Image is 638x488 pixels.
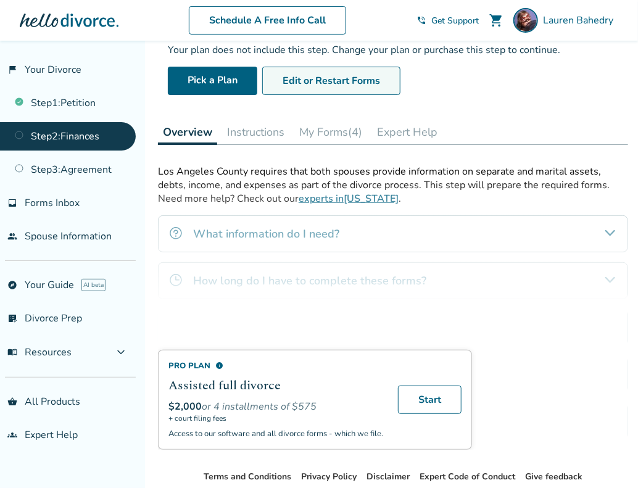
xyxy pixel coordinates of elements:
button: Overview [158,120,217,145]
div: or 4 installments of $575 [168,400,383,413]
span: Resources [7,345,72,359]
button: Edit or Restart Forms [262,67,400,95]
span: inbox [7,198,17,208]
a: Start [398,386,462,414]
span: people [7,231,17,241]
span: Forms Inbox [25,196,80,210]
p: Access to our software and all divorce forms - which we file. [168,428,383,439]
span: Lauren Bahedry [543,14,618,27]
span: $2,000 [168,400,202,413]
iframe: Chat Widget [576,429,638,488]
a: Pick a Plan [168,67,257,95]
span: Get Support [431,15,479,27]
li: Give feedback [525,469,582,484]
span: flag_2 [7,65,17,75]
span: menu_book [7,347,17,357]
span: explore [7,280,17,290]
img: Lauren Bahedry [513,8,538,33]
span: list_alt_check [7,313,17,323]
a: Privacy Policy [301,471,357,482]
h2: Assisted full divorce [168,376,383,395]
span: shopping_basket [7,397,17,407]
a: phone_in_talkGet Support [416,15,479,27]
span: expand_more [114,345,128,360]
button: Instructions [222,120,289,144]
span: shopping_cart [489,13,503,28]
span: groups [7,430,17,440]
div: Your plan does not include this step. Change your plan or purchase this step to continue. [168,43,618,57]
span: AI beta [81,279,106,291]
button: My Forms(4) [294,120,367,144]
span: + court filing fees [168,413,383,423]
li: Disclaimer [367,469,410,484]
a: Terms and Conditions [204,471,291,482]
a: Schedule A Free Info Call [189,6,346,35]
div: Pro Plan [168,360,383,371]
span: phone_in_talk [416,15,426,25]
a: Expert Code of Conduct [420,471,515,482]
button: Expert Help [372,120,442,144]
span: info [215,362,223,370]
